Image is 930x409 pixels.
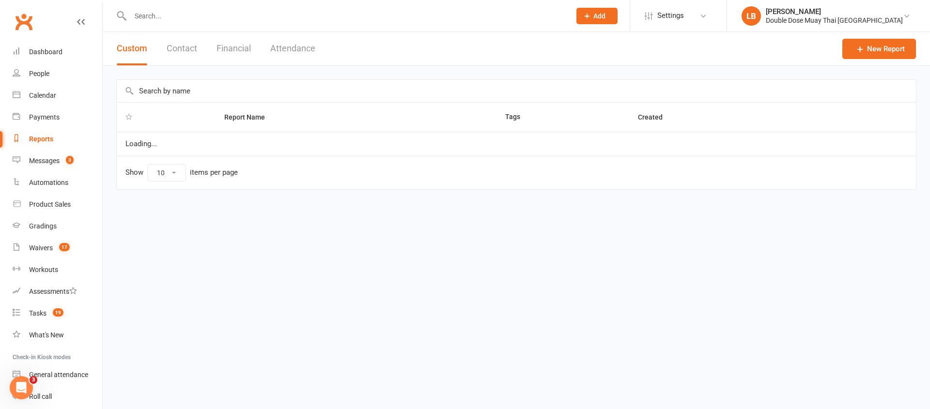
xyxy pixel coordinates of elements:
[53,308,63,317] span: 19
[217,32,251,65] button: Financial
[766,16,903,25] div: Double Dose Muay Thai [GEOGRAPHIC_DATA]
[117,32,147,65] button: Custom
[13,386,102,408] a: Roll call
[270,32,315,65] button: Attendance
[29,222,57,230] div: Gradings
[117,132,916,156] td: Loading...
[13,324,102,346] a: What's New
[29,266,58,273] div: Workouts
[13,85,102,106] a: Calendar
[66,156,74,164] span: 3
[117,80,916,102] input: Search by name
[29,200,71,208] div: Product Sales
[29,135,53,143] div: Reports
[576,8,618,24] button: Add
[59,243,70,251] span: 17
[766,7,903,16] div: [PERSON_NAME]
[13,281,102,303] a: Assessments
[13,215,102,237] a: Gradings
[190,168,238,177] div: items per page
[29,48,62,56] div: Dashboard
[10,376,33,399] iframe: Intercom live chat
[224,111,276,123] button: Report Name
[167,32,197,65] button: Contact
[638,111,673,123] button: Created
[496,103,629,132] th: Tags
[13,41,102,63] a: Dashboard
[224,113,276,121] span: Report Name
[842,39,916,59] a: New Report
[12,10,36,34] a: Clubworx
[29,393,52,400] div: Roll call
[29,91,56,99] div: Calendar
[29,179,68,186] div: Automations
[29,371,88,379] div: General attendance
[125,164,238,182] div: Show
[742,6,761,26] div: LB
[30,376,37,384] span: 3
[29,157,60,165] div: Messages
[29,331,64,339] div: What's New
[13,237,102,259] a: Waivers 17
[127,9,564,23] input: Search...
[593,12,605,20] span: Add
[29,70,49,77] div: People
[29,288,77,295] div: Assessments
[13,128,102,150] a: Reports
[638,113,673,121] span: Created
[13,150,102,172] a: Messages 3
[13,364,102,386] a: General attendance kiosk mode
[29,113,60,121] div: Payments
[29,244,53,252] div: Waivers
[657,5,684,27] span: Settings
[29,309,46,317] div: Tasks
[13,172,102,194] a: Automations
[13,106,102,128] a: Payments
[13,194,102,215] a: Product Sales
[13,63,102,85] a: People
[13,259,102,281] a: Workouts
[13,303,102,324] a: Tasks 19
